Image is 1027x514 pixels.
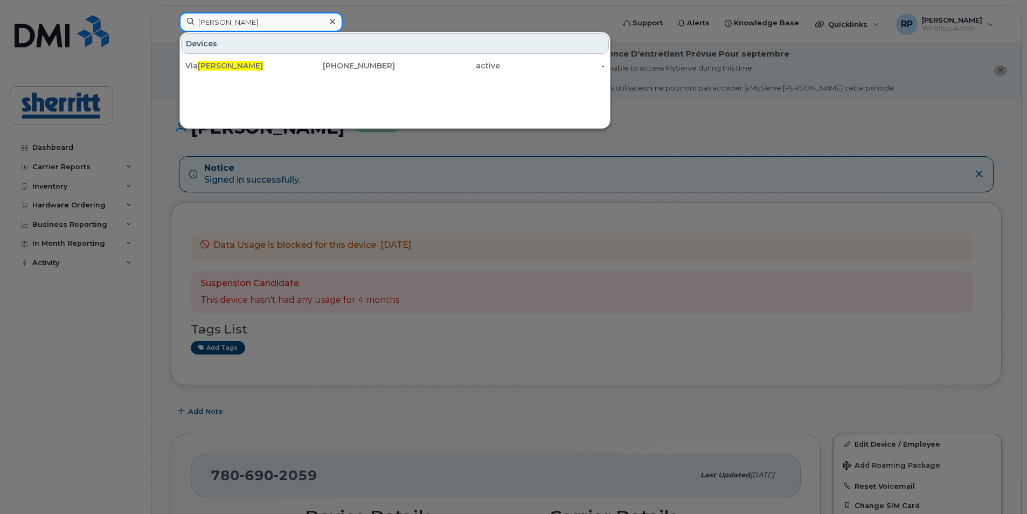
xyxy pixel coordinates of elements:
[395,60,500,71] div: active
[500,60,605,71] div: -
[181,33,609,54] div: Devices
[198,61,263,71] span: [PERSON_NAME]
[185,60,290,71] div: Via
[290,60,395,71] div: [PHONE_NUMBER]
[181,56,609,75] a: Via[PERSON_NAME][PHONE_NUMBER]active-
